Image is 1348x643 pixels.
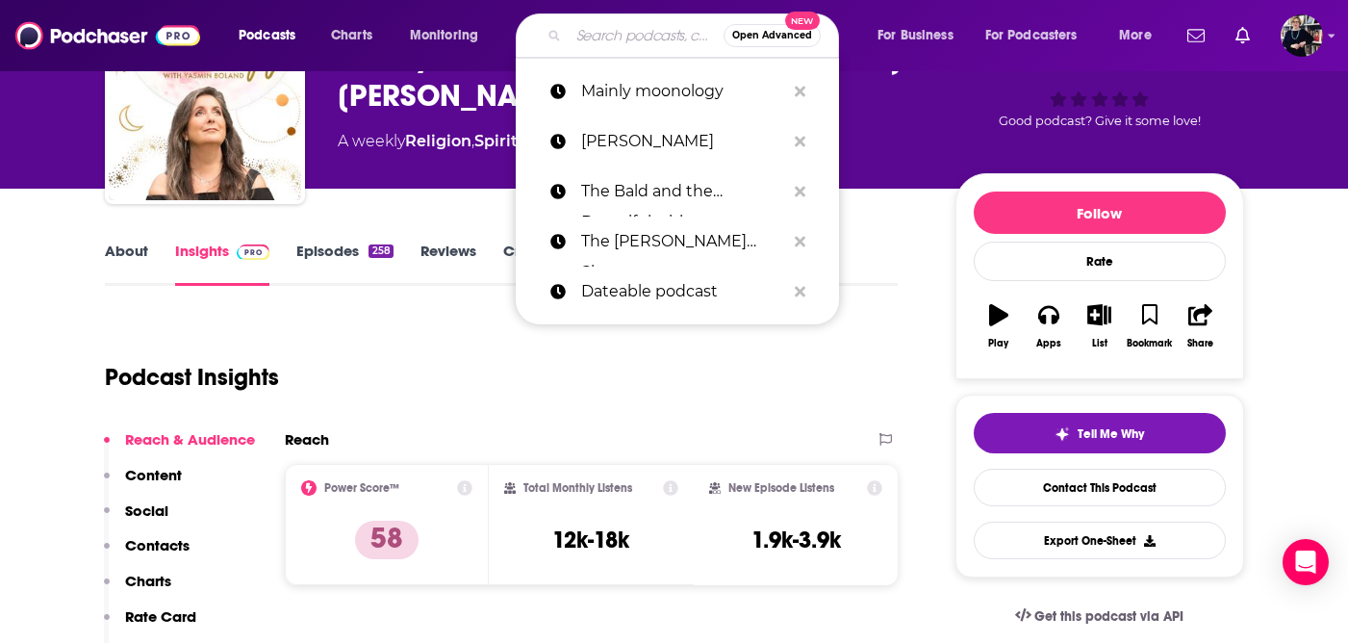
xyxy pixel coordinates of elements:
[999,114,1201,128] span: Good podcast? Give it some love!
[338,130,736,153] div: A weekly podcast
[125,502,168,520] p: Social
[105,242,148,286] a: About
[396,20,503,51] button: open menu
[569,20,724,51] input: Search podcasts, credits, & more...
[1175,292,1225,361] button: Share
[105,363,279,392] h1: Podcast Insights
[109,8,301,200] img: Mainly Moonology with Yasmin Boland
[471,132,474,150] span: ,
[125,607,196,626] p: Rate Card
[1055,426,1070,442] img: tell me why sparkle
[104,572,171,607] button: Charts
[104,536,190,572] button: Contacts
[516,267,839,317] a: Dateable podcast
[405,132,471,150] a: Religion
[410,22,478,49] span: Monitoring
[1024,292,1074,361] button: Apps
[239,22,295,49] span: Podcasts
[516,116,839,167] a: [PERSON_NAME]
[985,22,1078,49] span: For Podcasters
[474,132,563,150] a: Spirituality
[1078,426,1144,442] span: Tell Me Why
[285,430,329,449] h2: Reach
[503,242,553,286] a: Credits
[104,466,182,502] button: Content
[125,572,171,590] p: Charts
[1281,14,1323,57] button: Show profile menu
[125,466,182,484] p: Content
[1187,338,1213,349] div: Share
[732,31,812,40] span: Open Advanced
[125,430,255,449] p: Reach & Audience
[581,267,785,317] p: Dateable podcast
[973,20,1106,51] button: open menu
[728,481,834,495] h2: New Episode Listens
[974,413,1226,453] button: tell me why sparkleTell Me Why
[552,526,629,554] h3: 12k-18k
[1180,19,1212,52] a: Show notifications dropdown
[1034,608,1183,625] span: Get this podcast via API
[516,66,839,116] a: Mainly moonology
[318,20,384,51] a: Charts
[15,17,200,54] img: Podchaser - Follow, Share and Rate Podcasts
[974,469,1226,506] a: Contact This Podcast
[974,192,1226,234] button: Follow
[1092,338,1107,349] div: List
[516,217,839,267] a: The [PERSON_NAME] Show
[523,481,632,495] h2: Total Monthly Listens
[581,167,785,217] p: The Bald and the Beautiful with Trixie and Katya
[1228,19,1258,52] a: Show notifications dropdown
[1281,14,1323,57] img: User Profile
[1036,338,1061,349] div: Apps
[581,116,785,167] p: Rachel Hollis
[237,244,270,260] img: Podchaser Pro
[324,481,399,495] h2: Power Score™
[355,521,419,559] p: 58
[1119,22,1152,49] span: More
[104,502,168,537] button: Social
[1000,593,1200,640] a: Get this podcast via API
[420,242,476,286] a: Reviews
[1127,338,1172,349] div: Bookmark
[534,13,857,58] div: Search podcasts, credits, & more...
[175,242,270,286] a: InsightsPodchaser Pro
[877,22,954,49] span: For Business
[516,167,839,217] a: The Bald and the Beautiful with [PERSON_NAME] and [PERSON_NAME]
[785,12,820,30] span: New
[751,526,841,554] h3: 1.9k-3.9k
[1106,20,1176,51] button: open menu
[724,24,821,47] button: Open AdvancedNew
[864,20,978,51] button: open menu
[1283,539,1329,585] div: Open Intercom Messenger
[296,242,393,286] a: Episodes258
[104,430,255,466] button: Reach & Audience
[581,66,785,116] p: Mainly moonology
[974,242,1226,281] div: Rate
[1125,292,1175,361] button: Bookmark
[955,21,1244,141] div: 58Good podcast? Give it some love!
[1074,292,1124,361] button: List
[581,217,785,267] p: The Ed Mylett Show
[104,607,196,643] button: Rate Card
[974,292,1024,361] button: Play
[125,536,190,554] p: Contacts
[974,522,1226,559] button: Export One-Sheet
[331,22,372,49] span: Charts
[988,338,1008,349] div: Play
[1281,14,1323,57] span: Logged in as ndewey
[369,244,393,258] div: 258
[225,20,320,51] button: open menu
